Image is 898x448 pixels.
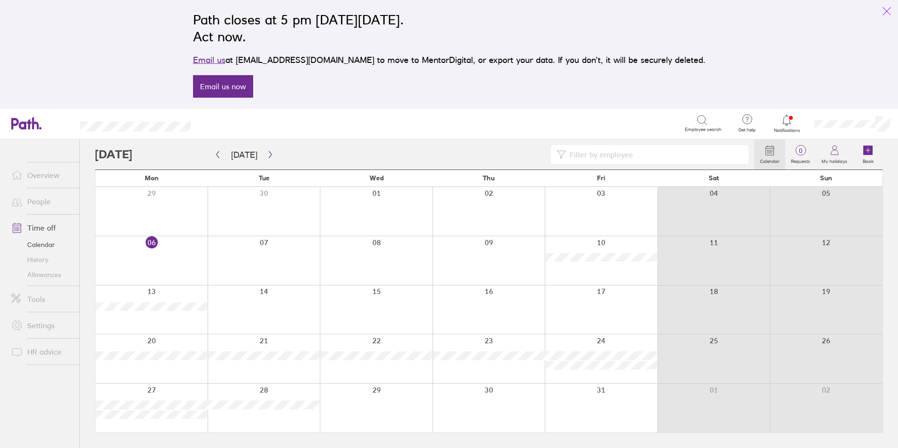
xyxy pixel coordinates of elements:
[4,290,79,309] a: Tools
[785,156,816,164] label: Requests
[483,174,495,182] span: Thu
[857,156,879,164] label: Book
[259,174,270,182] span: Tue
[4,342,79,361] a: HR advice
[193,55,225,65] a: Email us
[820,174,832,182] span: Sun
[224,147,265,162] button: [DATE]
[4,192,79,211] a: People
[709,174,719,182] span: Sat
[816,156,853,164] label: My holidays
[193,11,705,45] h2: Path closes at 5 pm [DATE][DATE]. Act now.
[370,174,384,182] span: Wed
[4,316,79,335] a: Settings
[685,127,721,132] span: Employee search
[772,128,802,133] span: Notifications
[4,267,79,282] a: Allowances
[816,139,853,170] a: My holidays
[193,75,253,98] a: Email us now
[853,139,883,170] a: Book
[4,218,79,237] a: Time off
[4,166,79,185] a: Overview
[4,237,79,252] a: Calendar
[754,139,785,170] a: Calendar
[732,127,762,133] span: Get help
[785,147,816,154] span: 0
[597,174,605,182] span: Fri
[216,119,240,127] div: Search
[4,252,79,267] a: History
[193,54,705,67] p: at [EMAIL_ADDRESS][DOMAIN_NAME] to move to MentorDigital, or export your data. If you don’t, it w...
[754,156,785,164] label: Calendar
[785,139,816,170] a: 0Requests
[772,114,802,133] a: Notifications
[145,174,159,182] span: Mon
[566,146,743,163] input: Filter by employee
